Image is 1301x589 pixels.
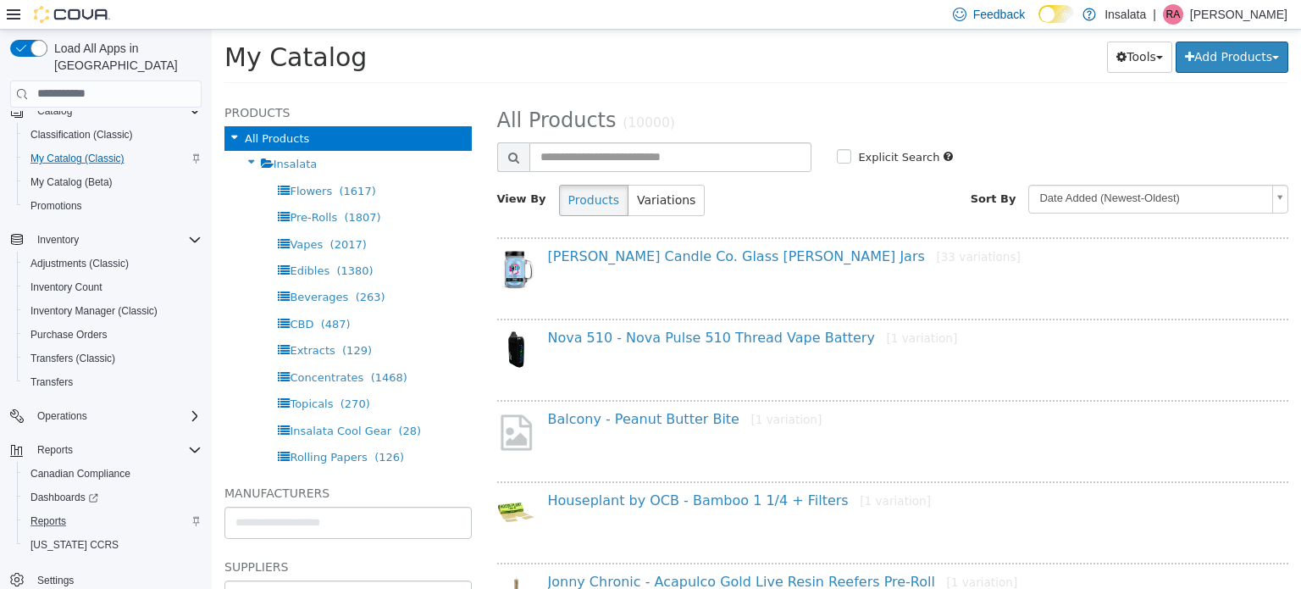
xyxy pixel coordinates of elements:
button: Inventory [30,230,86,250]
span: My Catalog [13,13,155,42]
button: Inventory Manager (Classic) [17,299,208,323]
span: (487) [109,288,139,301]
span: Washington CCRS [24,535,202,555]
button: Tools [895,12,961,43]
button: Inventory Count [17,275,208,299]
span: Vapes [78,208,111,221]
span: (270) [129,368,158,381]
span: Canadian Compliance [30,467,130,481]
span: Dashboards [30,491,98,504]
div: Ryan Anthony [1163,4,1183,25]
a: Purchase Orders [24,325,114,345]
p: | [1153,4,1156,25]
span: Insalata [62,128,105,141]
a: Date Added (Newest-Oldest) [817,155,1077,184]
span: Topicals [78,368,121,381]
small: [1 variation] [735,546,806,559]
small: (10000) [411,86,463,101]
span: Reports [30,440,202,460]
span: Inventory Count [30,281,102,294]
small: [1 variation] [648,464,719,478]
img: 150 [285,545,324,583]
span: Transfers (Classic) [30,352,115,365]
a: Dashboards [17,486,208,509]
button: Inventory [3,228,208,252]
span: Pre-Rolls [78,181,125,194]
a: Inventory Count [24,277,109,297]
a: Nova 510 - Nova Pulse 510 Thread Vape Battery[1 variation] [336,300,746,316]
span: Transfers (Classic) [24,348,202,369]
h5: Manufacturers [13,453,260,474]
a: My Catalog (Classic) [24,148,131,169]
a: Transfers (Classic) [24,348,122,369]
span: Flowers [78,155,120,168]
img: missing-image.png [285,382,324,424]
span: Load All Apps in [GEOGRAPHIC_DATA] [47,40,202,74]
span: (126) [163,421,192,434]
span: Date Added (Newest-Oldest) [817,156,1054,182]
span: Edibles [78,235,118,247]
button: Purchase Orders [17,323,208,347]
img: 150 [285,301,324,339]
button: Classification (Classic) [17,123,208,147]
button: Add Products [964,12,1077,43]
span: Purchase Orders [30,328,108,342]
span: My Catalog (Classic) [30,152,125,165]
p: [PERSON_NAME] [1190,4,1287,25]
button: Operations [30,406,94,426]
span: Classification (Classic) [30,128,133,142]
a: Jonny Chronic - Acapulco Gold Live Resin Reefers Pre-Roll[1 variation] [336,544,806,560]
span: Catalog [30,101,202,121]
input: Dark Mode [1038,5,1074,23]
span: (263) [144,261,174,274]
span: Concentrates [78,342,152,354]
span: Beverages [78,261,136,274]
span: (1380) [125,235,161,247]
span: All Products [285,79,405,103]
span: Operations [37,409,87,423]
span: All Products [33,103,97,115]
a: Promotions [24,196,89,216]
span: Classification (Classic) [24,125,202,145]
img: 150 [285,464,324,502]
span: (2017) [119,208,155,221]
span: RA [1166,4,1181,25]
span: Transfers [24,372,202,392]
a: Dashboards [24,487,105,508]
span: Canadian Compliance [24,464,202,484]
span: My Catalog (Beta) [24,172,202,192]
button: Variations [416,155,493,186]
a: Reports [24,511,73,531]
button: Adjustments (Classic) [17,252,208,275]
button: Products [347,155,417,186]
span: Transfers [30,375,73,389]
span: Operations [30,406,202,426]
button: Reports [30,440,80,460]
span: Feedback [973,6,1025,23]
h5: Suppliers [13,527,260,547]
span: Inventory Manager (Classic) [24,301,202,321]
span: Insalata Cool Gear [78,395,180,408]
a: Adjustments (Classic) [24,253,136,274]
a: Houseplant by OCB - Bamboo 1 1/4 + Filters[1 variation] [336,463,719,479]
span: Inventory [37,233,79,247]
button: Promotions [17,194,208,218]
span: Dark Mode [1038,23,1039,24]
span: My Catalog (Beta) [30,175,113,189]
span: Promotions [30,199,82,213]
span: (28) [186,395,209,408]
img: Cova [34,6,110,23]
span: [US_STATE] CCRS [30,538,119,552]
span: Promotions [24,196,202,216]
span: Purchase Orders [24,325,202,345]
span: Inventory Manager (Classic) [30,304,158,318]
button: Transfers [17,370,208,394]
span: (129) [130,314,160,327]
span: Catalog [37,104,72,118]
button: My Catalog (Classic) [17,147,208,170]
button: Reports [3,438,208,462]
span: Dashboards [24,487,202,508]
span: Rolling Papers [78,421,155,434]
small: [33 variations] [724,220,808,234]
span: (1468) [159,342,196,354]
